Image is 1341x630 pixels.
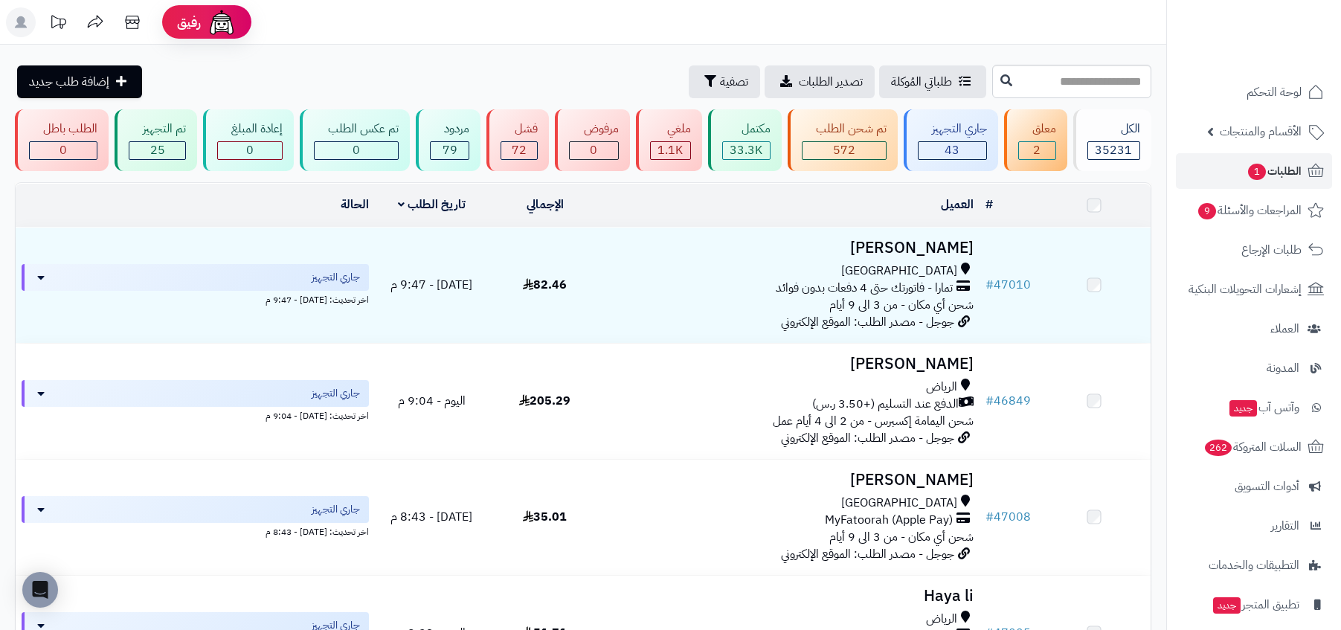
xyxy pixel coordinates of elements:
[650,120,691,138] div: ملغي
[431,142,469,159] div: 79
[1176,153,1332,189] a: الطلبات1
[985,196,993,213] a: #
[1001,109,1070,171] a: معلق 2
[1070,109,1154,171] a: الكل35231
[200,109,297,171] a: إعادة المبلغ 0
[781,429,954,447] span: جوجل - مصدر الطلب: الموقع الإلكتروني
[651,142,690,159] div: 1146
[341,196,369,213] a: الحالة
[1213,597,1241,614] span: جديد
[207,7,237,37] img: ai-face.png
[413,109,483,171] a: مردود 79
[1176,193,1332,228] a: المراجعات والأسئلة9
[1087,120,1140,138] div: الكل
[570,142,617,159] div: 0
[523,276,567,294] span: 82.46
[129,120,186,138] div: تم التجهيز
[112,109,200,171] a: تم التجهيز 25
[803,142,886,159] div: 572
[312,502,360,517] span: جاري التجهيز
[501,142,537,159] div: 72
[390,276,472,294] span: [DATE] - 9:47 م
[722,120,771,138] div: مكتمل
[919,142,986,159] div: 43
[483,109,552,171] a: فشل 72
[1209,555,1299,576] span: التطبيقات والخدمات
[608,588,974,605] h3: Haya li
[12,109,112,171] a: الطلب باطل 0
[608,472,974,489] h3: [PERSON_NAME]
[1203,437,1302,457] span: السلات المتروكة
[177,13,201,31] span: رفيق
[552,109,632,171] a: مرفوض 0
[129,142,185,159] div: 25
[1235,476,1299,497] span: أدوات التسويق
[519,392,570,410] span: 205.29
[22,407,369,422] div: اخر تحديث: [DATE] - 9:04 م
[1018,120,1056,138] div: معلق
[315,142,398,159] div: 0
[22,572,58,608] div: Open Intercom Messenger
[720,73,748,91] span: تصفية
[945,141,959,159] span: 43
[1229,400,1257,417] span: جديد
[941,196,974,213] a: العميل
[985,392,1031,410] a: #46849
[1176,547,1332,583] a: التطبيقات والخدمات
[501,120,538,138] div: فشل
[1033,141,1041,159] span: 2
[1176,271,1332,307] a: إشعارات التحويلات البنكية
[217,120,283,138] div: إعادة المبلغ
[527,196,564,213] a: الإجمالي
[353,141,360,159] span: 0
[841,263,957,280] span: [GEOGRAPHIC_DATA]
[723,142,770,159] div: 33292
[608,240,974,257] h3: [PERSON_NAME]
[297,109,413,171] a: تم عكس الطلب 0
[17,65,142,98] a: إضافة طلب جديد
[785,109,901,171] a: تم شحن الطلب 572
[1176,74,1332,110] a: لوحة التحكم
[879,65,986,98] a: طلباتي المُوكلة
[1176,311,1332,347] a: العملاء
[1176,508,1332,544] a: التقارير
[1271,515,1299,536] span: التقارير
[730,141,762,159] span: 33.3K
[1205,440,1232,456] span: 262
[1176,350,1332,386] a: المدونة
[246,141,254,159] span: 0
[1189,279,1302,300] span: إشعارات التحويلات البنكية
[1176,469,1332,504] a: أدوات التسويق
[841,495,957,512] span: [GEOGRAPHIC_DATA]
[799,73,863,91] span: تصدير الطلبات
[901,109,1001,171] a: جاري التجهيز 43
[812,396,959,413] span: الدفع عند التسليم (+3.50 ر.س)
[1228,397,1299,418] span: وآتس آب
[1197,200,1302,221] span: المراجعات والأسئلة
[569,120,618,138] div: مرفوض
[633,109,705,171] a: ملغي 1.1K
[985,508,994,526] span: #
[218,142,282,159] div: 0
[765,65,875,98] a: تصدير الطلبات
[802,120,887,138] div: تم شحن الطلب
[29,73,109,91] span: إضافة طلب جديد
[657,141,683,159] span: 1.1K
[776,280,953,297] span: تمارا - فاتورتك حتى 4 دفعات بدون فوائد
[1220,121,1302,142] span: الأقسام والمنتجات
[891,73,952,91] span: طلباتي المُوكلة
[1247,82,1302,103] span: لوحة التحكم
[781,313,954,331] span: جوجل - مصدر الطلب: الموقع الإلكتروني
[512,141,527,159] span: 72
[705,109,785,171] a: مكتمل 33.3K
[781,545,954,563] span: جوجل - مصدر الطلب: الموقع الإلكتروني
[833,141,855,159] span: 572
[829,528,974,546] span: شحن أي مكان - من 3 الى 9 أيام
[390,508,472,526] span: [DATE] - 8:43 م
[398,392,466,410] span: اليوم - 9:04 م
[1248,164,1266,180] span: 1
[918,120,987,138] div: جاري التجهيز
[22,523,369,539] div: اخر تحديث: [DATE] - 8:43 م
[60,141,67,159] span: 0
[314,120,399,138] div: تم عكس الطلب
